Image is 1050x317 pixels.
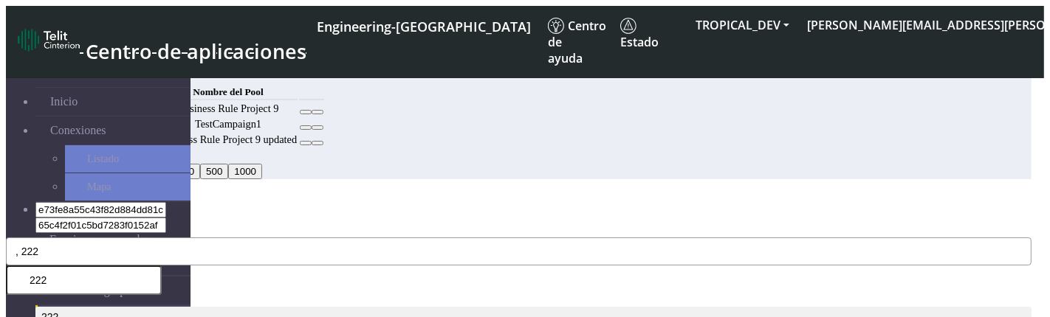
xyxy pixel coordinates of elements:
a: Inicio [35,88,191,116]
button: 1000 [228,164,262,179]
td: Business Rule Project 9 updated [159,133,298,147]
a: Tu instancia actual de la plataforma [316,12,530,39]
span: Engineering-[GEOGRAPHIC_DATA] [317,18,531,35]
span: Estado [620,18,659,50]
button: 500 [200,164,228,179]
input: Buscar... [6,265,162,295]
button: TROPICAL_DEV [687,12,798,38]
td: TestCampaign1 [159,117,298,131]
div: 20 [98,164,847,179]
img: logo-telit-cinterion-gw-new.png [18,28,80,52]
span: Nombre del Pool [193,86,263,97]
span: , 222 [16,245,38,257]
span: Listado [87,153,119,165]
span: Conexiones [50,124,106,137]
span: Centro de aplicaciones [86,38,306,65]
h4: text.editRule [6,195,1032,208]
button: , 222 [6,237,1032,265]
img: status.svg [620,18,636,34]
img: knowledge.svg [548,18,564,34]
span: Centro de ayuda [548,18,606,66]
td: Business Rule Project 9 [159,102,298,116]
